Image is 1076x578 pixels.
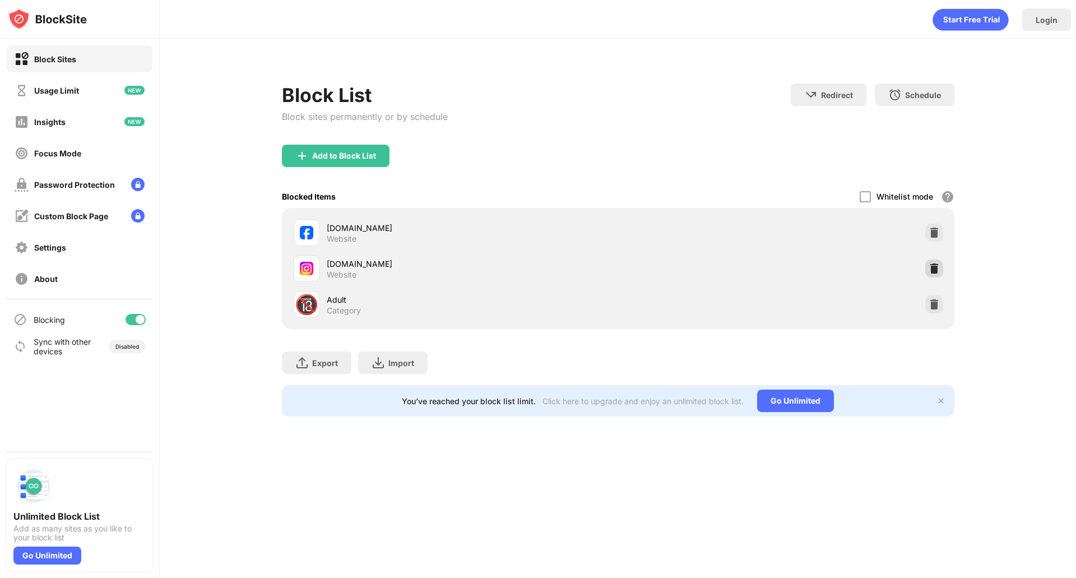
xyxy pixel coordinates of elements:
[876,192,933,201] div: Whitelist mode
[13,547,81,565] div: Go Unlimited
[821,90,853,100] div: Redirect
[936,396,945,405] img: x-button.svg
[13,313,27,326] img: blocking-icon.svg
[34,211,108,221] div: Custom Block Page
[13,511,146,522] div: Unlimited Block List
[13,340,27,353] img: sync-icon.svg
[34,243,66,252] div: Settings
[1036,15,1058,25] div: Login
[327,270,356,280] div: Website
[15,241,29,255] img: settings-off.svg
[300,226,313,239] img: favicons
[34,86,79,95] div: Usage Limit
[15,209,29,223] img: customize-block-page-off.svg
[131,178,145,191] img: lock-menu.svg
[115,343,139,350] div: Disabled
[327,222,618,234] div: [DOMAIN_NAME]
[905,90,941,100] div: Schedule
[34,274,58,284] div: About
[15,52,29,66] img: block-on.svg
[15,272,29,286] img: about-off.svg
[312,151,376,160] div: Add to Block List
[327,258,618,270] div: [DOMAIN_NAME]
[300,262,313,275] img: favicons
[282,192,336,201] div: Blocked Items
[542,396,744,406] div: Click here to upgrade and enjoy an unlimited block list.
[402,396,536,406] div: You’ve reached your block list limit.
[8,8,87,30] img: logo-blocksite.svg
[15,84,29,98] img: time-usage-off.svg
[933,8,1009,31] div: animation
[34,54,76,64] div: Block Sites
[327,306,361,316] div: Category
[312,358,338,368] div: Export
[327,294,618,306] div: Adult
[34,149,81,158] div: Focus Mode
[282,84,448,107] div: Block List
[13,524,146,542] div: Add as many sites as you like to your block list
[15,115,29,129] img: insights-off.svg
[282,111,448,122] div: Block sites permanently or by schedule
[15,146,29,160] img: focus-off.svg
[388,358,414,368] div: Import
[327,234,356,244] div: Website
[757,390,834,412] div: Go Unlimited
[34,180,115,189] div: Password Protection
[295,293,318,316] div: 🔞
[131,209,145,223] img: lock-menu.svg
[34,337,91,356] div: Sync with other devices
[15,178,29,192] img: password-protection-off.svg
[13,466,54,506] img: push-block-list.svg
[34,315,65,325] div: Blocking
[124,117,145,126] img: new-icon.svg
[34,117,66,127] div: Insights
[124,86,145,95] img: new-icon.svg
